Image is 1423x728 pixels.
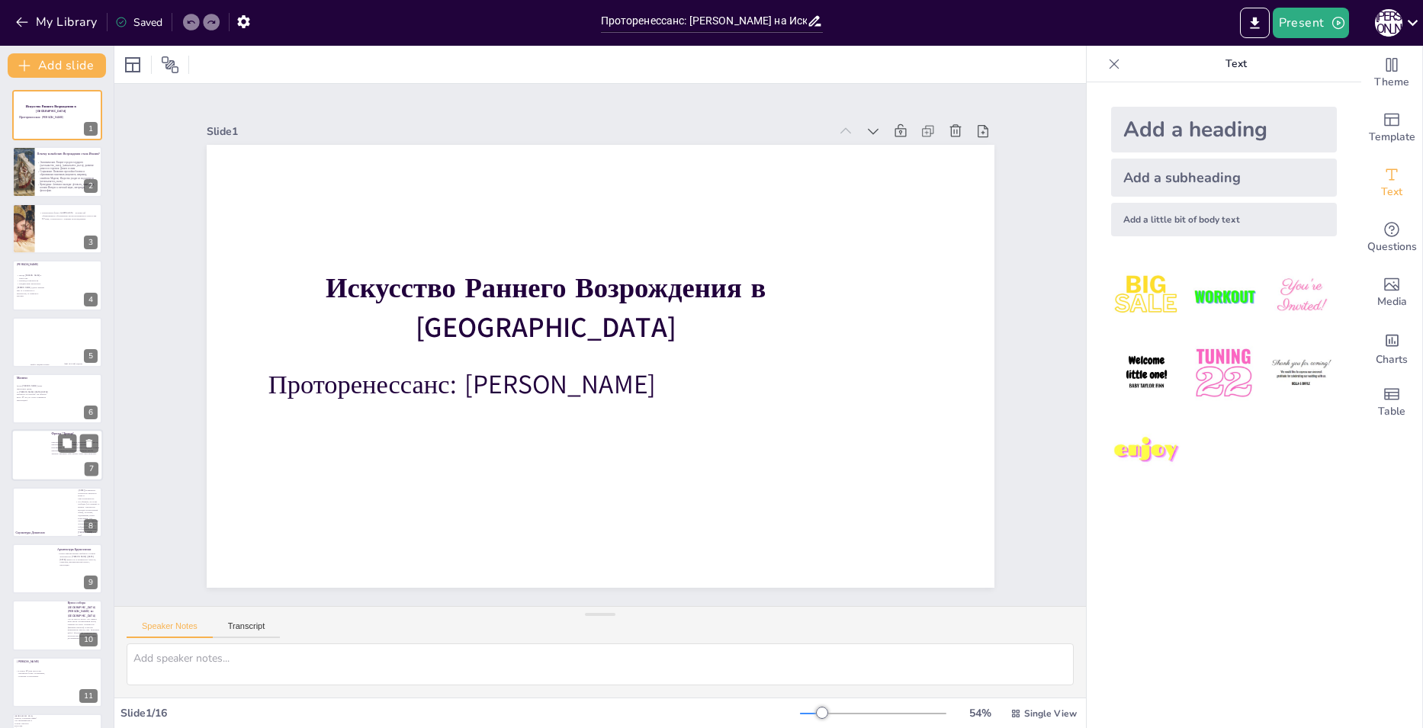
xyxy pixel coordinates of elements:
[115,15,162,30] div: Saved
[1111,107,1337,152] div: Add a heading
[16,530,50,534] p: Скульптура Донателло
[1188,338,1259,409] img: 5.jpeg
[17,659,39,663] span: [PERSON_NAME]
[1361,46,1422,101] div: Change the overall theme
[127,621,213,638] button: Speaker Notes
[79,633,98,646] div: 10
[17,385,49,402] p: «Если [PERSON_NAME] лишь приоткрыл дверь, то [PERSON_NAME] ([DATE]-[DATE]) распахнул её настежь. ...
[1361,320,1422,375] div: Add charts and graphs
[1378,403,1405,420] span: Table
[1375,8,1402,38] button: О [PERSON_NAME]
[37,182,96,191] p: Культурные: Античное наследие ([PERSON_NAME]) под ногами. Интерес к светской науке, литературе, ф...
[12,487,102,537] div: 8
[120,706,800,720] div: Slide 1 / 16
[52,441,100,455] p: Мазаччо блестяще применил открытие своего друга, архитектора [PERSON_NAME] – линейную перспективу...
[58,435,76,453] button: Duplicate Slide
[1361,156,1422,210] div: Add text boxes
[213,621,281,638] button: Transcript
[1376,351,1408,368] span: Charts
[57,553,98,566] p: Новое мировоззрение требовало и новой архитектуры. [PERSON_NAME] ([DATE]-[DATE]) нашел его в анти...
[37,170,96,183] p: Социальные: Появление прослойки богатых и образованных заказчиков (меценатов, например, семейство...
[17,262,98,267] p: [PERSON_NAME]
[1240,8,1270,38] button: Export to PowerPoint
[1126,46,1346,82] p: Text
[11,10,104,34] button: My Library
[12,146,102,197] div: 2
[84,349,98,363] div: 5
[962,706,998,720] div: 54 %
[12,90,102,140] div: 1
[1111,159,1337,197] div: Add a subheading
[37,160,96,169] p: Экономические: Расцвет городов-государств ([GEOGRAPHIC_DATA], [GEOGRAPHIC_DATA]), развитие ремесе...
[1369,129,1415,146] span: Template
[1361,210,1422,265] div: Get real-time input from your audience
[1361,265,1422,320] div: Add images, graphics, shapes or video
[79,689,98,703] div: 11
[85,463,98,476] div: 7
[1111,261,1182,332] img: 1.jpeg
[68,617,101,639] p: Это не просто купол. Это символ всей эпохи. Человеческий разум, опираясь на опыт Античности (римс...
[12,317,102,367] div: 5
[17,280,47,283] p: Переход к реальности
[1266,261,1337,332] img: 3.jpeg
[37,151,102,156] p: Почему колыбелью Возрождения стала Италия?
[15,669,46,678] p: К концу XV века искусство становится более утонченным, сложным и поэтичным.
[1377,293,1407,310] span: Media
[84,179,98,193] div: 2
[1361,375,1422,430] div: Add a table
[1361,101,1422,156] div: Add ready made slides
[1111,415,1182,486] img: 7.jpeg
[19,115,63,119] span: Проторенессанс: [PERSON_NAME]
[68,601,101,617] p: Купол собора [GEOGRAPHIC_DATA][PERSON_NAME] во [GEOGRAPHIC_DATA]
[1188,261,1259,332] img: 2.jpeg
[17,287,44,297] p: [PERSON_NAME] сделал первый шаг от условности к реальности, от символа к рассказу
[1367,239,1417,255] span: Questions
[268,367,655,402] span: Проторенессанс: [PERSON_NAME]
[8,53,106,78] button: Add slide
[80,435,98,453] button: Delete Slide
[75,500,100,537] p: Он обнажен, он стоит свободно (это первый со времен Античности круглый скульптурный образ), он юн...
[1266,338,1337,409] img: 6.jpeg
[1381,184,1402,200] span: Text
[12,600,102,650] div: 10
[17,283,47,286] p: Предвестник Ренессанса
[207,124,830,139] div: Slide 1
[1111,203,1337,236] div: Add a little bit of body text
[75,486,100,499] p: [PERSON_NAME] ([DATE]-[DATE]) возвращает скульптуре античную мощь и самостоятельность
[17,376,75,380] p: Мазаччо
[84,576,98,589] div: 9
[1273,8,1349,38] button: Present
[84,406,98,419] div: 6
[17,274,47,280] p: Вклад [PERSON_NAME] в искусство
[1374,74,1409,91] span: Theme
[11,430,103,482] div: 7
[12,712,37,727] p: Сюжет: Это не [DEMOGRAPHIC_DATA] сюжеты, а античные мифы! Это смелейший шаг в сторону светского и...
[57,547,98,552] p: Архитектура Брунеллески
[27,364,53,366] p: Чимабуэ «Мадонна на троне»
[40,211,98,220] p: Кватроченто (итал. quattrocento – четыреста) – общепринятое обозначение эпохи итальянского искусс...
[12,374,102,424] div: 6
[12,657,102,707] div: 11
[1375,9,1402,37] div: О [PERSON_NAME]
[601,10,807,32] input: Insert title
[84,122,98,136] div: 1
[1024,707,1077,720] span: Single View
[120,53,145,77] div: Layout
[84,293,98,306] div: 4
[52,431,98,436] p: Фреска "Троица"
[12,544,102,594] div: 9
[326,269,766,346] strong: Искусство Раннего Возрождения в [GEOGRAPHIC_DATA]
[84,519,98,533] div: 8
[61,363,86,367] p: [PERSON_NAME] «Мадонна Оньиссанти»
[161,56,179,74] span: Position
[84,236,98,249] div: 3
[12,260,102,310] div: 4
[26,104,76,114] strong: Искусство Раннего Возрождения в [GEOGRAPHIC_DATA]
[12,204,102,254] div: 3
[1111,338,1182,409] img: 4.jpeg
